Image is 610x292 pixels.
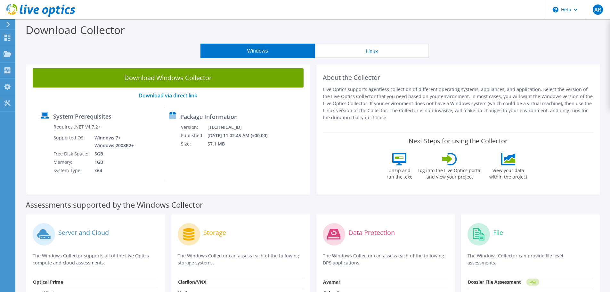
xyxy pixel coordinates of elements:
[593,4,603,15] span: AR
[26,202,203,208] label: Assessments supported by the Windows Collector
[323,279,340,285] strong: Avamar
[181,131,207,140] td: Published:
[323,86,594,121] p: Live Optics supports agentless collection of different operating systems, appliances, and applica...
[385,165,414,180] label: Unzip and run the .exe
[178,252,304,266] p: The Windows Collector can assess each of the following storage systems.
[181,140,207,148] td: Size:
[530,280,536,284] tspan: NEW!
[203,229,226,236] label: Storage
[139,92,197,99] a: Download via direct link
[90,166,135,175] td: x64
[53,134,90,150] td: Supported OS:
[58,229,109,236] label: Server and Cloud
[207,123,276,131] td: [TECHNICAL_ID]
[90,134,135,150] td: Windows 7+ Windows 2008R2+
[181,123,207,131] td: Version:
[315,44,429,58] button: Linux
[409,137,508,145] label: Next Steps for using the Collector
[26,22,125,37] label: Download Collector
[323,252,449,266] p: The Windows Collector can assess each of the following DPS applications.
[33,279,63,285] strong: Optical Prime
[200,44,315,58] button: Windows
[53,166,90,175] td: System Type:
[348,229,395,236] label: Data Protection
[468,279,521,285] strong: Dossier File Assessment
[178,279,206,285] strong: Clariion/VNX
[323,74,594,81] h2: About the Collector
[180,113,238,120] label: Package Information
[53,158,90,166] td: Memory:
[493,229,503,236] label: File
[207,140,276,148] td: 57.1 MB
[33,68,304,88] a: Download Windows Collector
[207,131,276,140] td: [DATE] 11:02:45 AM (+00:00)
[53,124,101,130] label: Requires .NET V4.7.2+
[33,252,159,266] p: The Windows Collector supports all of the Live Optics compute and cloud assessments.
[90,150,135,158] td: 5GB
[90,158,135,166] td: 1GB
[485,165,531,180] label: View your data within the project
[468,252,593,266] p: The Windows Collector can provide file level assessments.
[53,150,90,158] td: Free Disk Space:
[53,113,111,120] label: System Prerequisites
[417,165,482,180] label: Log into the Live Optics portal and view your project
[553,7,558,13] svg: \n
